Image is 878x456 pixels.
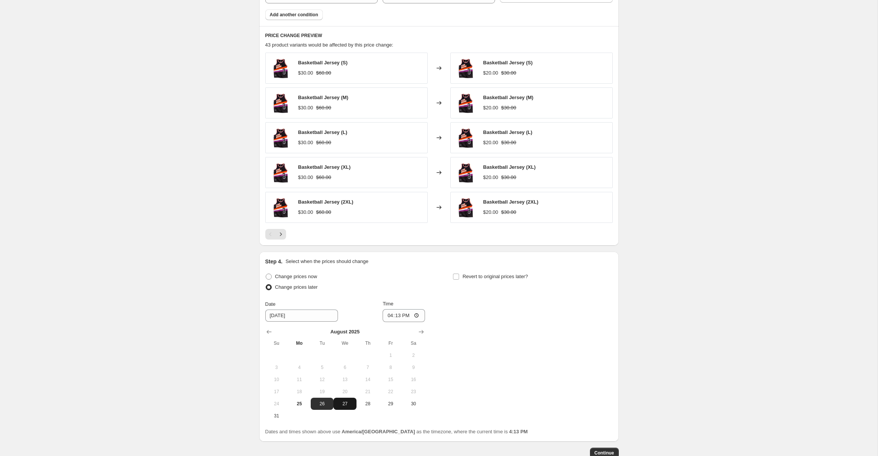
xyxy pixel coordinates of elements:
button: Saturday August 23 2025 [402,386,425,398]
button: Sunday August 10 2025 [265,374,288,386]
div: $30.00 [298,174,313,181]
span: 25 [291,401,308,407]
span: Add another condition [270,12,318,18]
img: KB-BBALL_80x.png [455,57,477,79]
span: 23 [405,389,422,395]
input: 8/25/2025 [265,310,338,322]
img: KB-BBALL_80x.png [455,92,477,114]
img: KB-BBALL_80x.png [455,126,477,149]
span: 43 product variants would be affected by this price change: [265,42,394,48]
span: Basketball Jersey (S) [298,60,348,65]
button: Thursday August 21 2025 [356,386,379,398]
span: 29 [382,401,399,407]
button: Monday August 4 2025 [288,361,311,374]
span: 3 [268,364,285,370]
th: Friday [379,337,402,349]
span: 16 [405,377,422,383]
span: Basketball Jersey (M) [483,95,534,100]
span: Basketball Jersey (L) [483,129,532,135]
button: Sunday August 17 2025 [265,386,288,398]
th: Thursday [356,337,379,349]
span: 14 [360,377,376,383]
span: 8 [382,364,399,370]
b: 4:13 PM [509,429,528,434]
button: Wednesday August 13 2025 [333,374,356,386]
button: Wednesday August 27 2025 [333,398,356,410]
img: KB-BBALL_80x.png [269,161,292,184]
span: Basketball Jersey (2XL) [298,199,353,205]
div: $20.00 [483,139,498,146]
span: 20 [336,389,353,395]
span: Sa [405,340,422,346]
span: Basketball Jersey (S) [483,60,533,65]
span: Basketball Jersey (XL) [483,164,536,170]
strike: $30.00 [501,104,516,112]
button: Friday August 22 2025 [379,386,402,398]
button: Tuesday August 12 2025 [311,374,333,386]
span: 21 [360,389,376,395]
span: Revert to original prices later? [462,274,528,279]
button: Saturday August 30 2025 [402,398,425,410]
span: 7 [360,364,376,370]
strike: $60.00 [316,209,331,216]
span: 27 [336,401,353,407]
p: Select when the prices should change [285,258,368,265]
button: Show next month, September 2025 [416,327,427,337]
div: $30.00 [298,104,313,112]
span: Th [360,340,376,346]
strike: $30.00 [501,69,516,77]
span: Basketball Jersey (M) [298,95,349,100]
span: 30 [405,401,422,407]
img: KB-BBALL_80x.png [269,57,292,79]
strike: $60.00 [316,69,331,77]
strike: $60.00 [316,174,331,181]
span: Dates and times shown above use as the timezone, where the current time is [265,429,528,434]
b: America/[GEOGRAPHIC_DATA] [342,429,415,434]
span: 5 [314,364,330,370]
span: Change prices later [275,284,318,290]
button: Tuesday August 26 2025 [311,398,333,410]
span: Fr [382,340,399,346]
nav: Pagination [265,229,286,240]
button: Sunday August 24 2025 [265,398,288,410]
button: Thursday August 14 2025 [356,374,379,386]
span: Tu [314,340,330,346]
img: KB-BBALL_80x.png [455,196,477,219]
h2: Step 4. [265,258,283,265]
span: 11 [291,377,308,383]
button: Saturday August 16 2025 [402,374,425,386]
button: Thursday August 7 2025 [356,361,379,374]
div: $30.00 [298,139,313,146]
th: Tuesday [311,337,333,349]
strike: $60.00 [316,104,331,112]
button: Add another condition [265,9,323,20]
th: Wednesday [333,337,356,349]
h6: PRICE CHANGE PREVIEW [265,33,613,39]
div: $20.00 [483,104,498,112]
span: Change prices now [275,274,317,279]
button: Saturday August 2 2025 [402,349,425,361]
span: 1 [382,352,399,358]
span: 31 [268,413,285,419]
button: Monday August 11 2025 [288,374,311,386]
button: Sunday August 3 2025 [265,361,288,374]
button: Saturday August 9 2025 [402,361,425,374]
button: Monday August 18 2025 [288,386,311,398]
button: Friday August 1 2025 [379,349,402,361]
strike: $30.00 [501,209,516,216]
button: Friday August 8 2025 [379,361,402,374]
button: Tuesday August 5 2025 [311,361,333,374]
img: KB-BBALL_80x.png [269,196,292,219]
button: Next [276,229,286,240]
strike: $30.00 [501,139,516,146]
button: Tuesday August 19 2025 [311,386,333,398]
span: 4 [291,364,308,370]
button: Thursday August 28 2025 [356,398,379,410]
button: Show previous month, July 2025 [264,327,274,337]
span: 2 [405,352,422,358]
button: Wednesday August 20 2025 [333,386,356,398]
span: Date [265,301,276,307]
img: KB-BBALL_80x.png [269,126,292,149]
span: Continue [595,450,614,456]
span: Mo [291,340,308,346]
